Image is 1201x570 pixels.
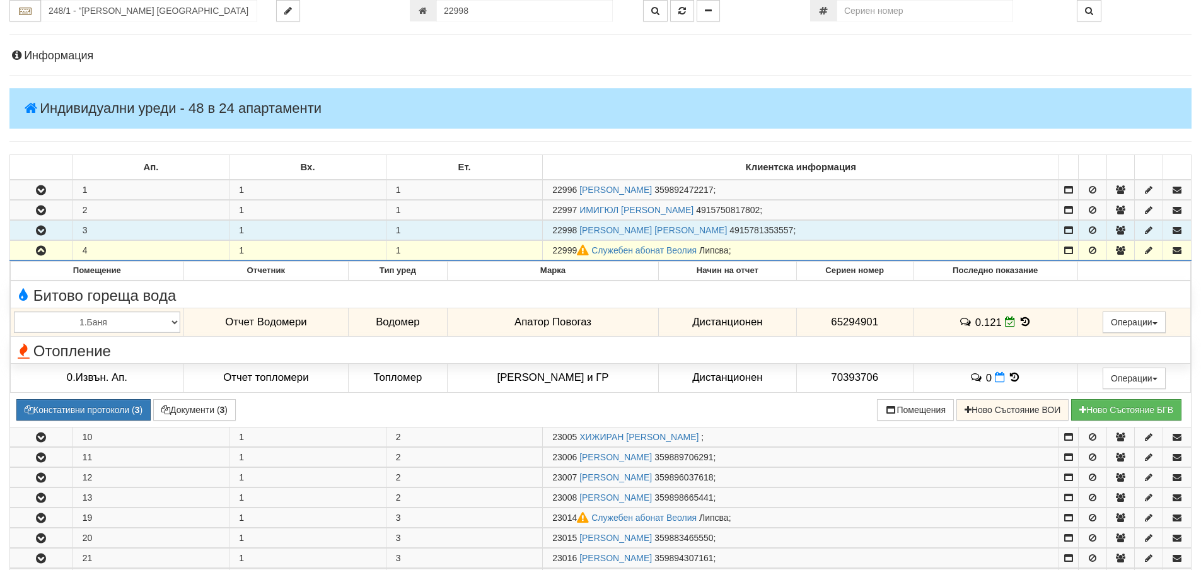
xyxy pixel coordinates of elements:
[73,548,229,567] td: 21
[73,528,229,547] td: 20
[552,513,591,523] span: Партида №
[552,553,577,563] span: Партида №
[396,533,401,543] span: 3
[552,492,577,503] span: Партида №
[396,553,401,563] span: 3
[229,528,386,547] td: 1
[543,508,1059,527] td: ;
[552,472,577,482] span: Партида №
[654,472,713,482] span: 359896037618
[1106,155,1135,180] td: : No sort applied, sorting is disabled
[229,221,386,240] td: 1
[956,399,1069,421] button: Ново Състояние ВОИ
[552,452,577,462] span: Партида №
[396,492,401,503] span: 2
[1103,368,1166,389] button: Операции
[396,432,401,442] span: 2
[458,162,471,172] b: Ет.
[144,162,159,172] b: Ап.
[348,308,447,337] td: Водомер
[396,225,401,235] span: 1
[659,262,796,281] th: Начин на отчет
[1007,371,1021,383] span: История на показанията
[348,262,447,281] th: Тип уред
[229,447,386,467] td: 1
[579,452,652,462] a: [PERSON_NAME]
[579,225,727,235] a: [PERSON_NAME] [PERSON_NAME]
[447,262,658,281] th: Марка
[543,548,1059,567] td: ;
[831,316,878,328] span: 65294901
[654,185,713,195] span: 359892472217
[579,185,652,195] a: [PERSON_NAME]
[552,245,591,255] span: Партида №
[9,50,1192,62] h4: Информация
[14,288,176,304] span: Битово гореща вода
[135,405,140,415] b: 3
[11,363,184,392] td: 0.Извън. Ап.
[16,399,151,421] button: Констативни протоколи (3)
[969,371,985,383] span: История на забележките
[229,508,386,527] td: 1
[1163,155,1192,180] td: : No sort applied, sorting is disabled
[659,308,796,337] td: Дистанционен
[543,467,1059,487] td: ;
[699,245,729,255] span: Липсва
[73,487,229,507] td: 13
[986,371,992,383] span: 0
[579,492,652,503] a: [PERSON_NAME]
[543,180,1059,200] td: ;
[229,548,386,567] td: 1
[73,241,229,261] td: 4
[396,472,401,482] span: 2
[552,205,577,215] span: Партида №
[543,221,1059,240] td: ;
[552,432,577,442] span: Партида №
[877,399,954,421] button: Помещения
[1103,311,1166,333] button: Операции
[1071,399,1181,421] button: Новo Състояние БГВ
[1135,155,1163,180] td: : No sort applied, sorting is disabled
[1005,317,1016,327] i: Редакция Отчет към 31/07/2025
[543,487,1059,507] td: ;
[73,155,229,180] td: Ап.: No sort applied, sorting is disabled
[552,225,577,235] span: Партида №
[995,372,1005,383] i: Нов Отчет към 31/07/2025
[831,371,878,383] span: 70393706
[10,155,73,180] td: : No sort applied, sorting is disabled
[654,452,713,462] span: 359889706291
[73,447,229,467] td: 11
[1018,316,1032,328] span: История на показанията
[959,316,975,328] span: История на забележките
[579,472,652,482] a: [PERSON_NAME]
[913,262,1077,281] th: Последно показание
[220,405,225,415] b: 3
[396,513,401,523] span: 3
[654,553,713,563] span: 359894307161
[591,513,697,523] a: Служебен абонат Веолия
[579,533,652,543] a: [PERSON_NAME]
[396,452,401,462] span: 2
[73,221,229,240] td: 3
[229,467,386,487] td: 1
[229,487,386,507] td: 1
[699,513,729,523] span: Липсва
[579,553,652,563] a: [PERSON_NAME]
[396,245,401,255] span: 1
[229,241,386,261] td: 1
[579,205,693,215] a: ИМИГЮЛ [PERSON_NAME]
[1059,155,1079,180] td: : No sort applied, sorting is disabled
[11,262,184,281] th: Помещение
[543,427,1059,446] td: ;
[396,185,401,195] span: 1
[543,155,1059,180] td: Клиентска информация: No sort applied, sorting is disabled
[552,533,577,543] span: Партида №
[447,363,658,392] td: [PERSON_NAME] и ГР
[591,245,697,255] a: Служебен абонат Веолия
[543,201,1059,220] td: ;
[73,427,229,446] td: 10
[73,180,229,200] td: 1
[552,185,577,195] span: Партида №
[301,162,315,172] b: Вх.
[654,533,713,543] span: 359883465550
